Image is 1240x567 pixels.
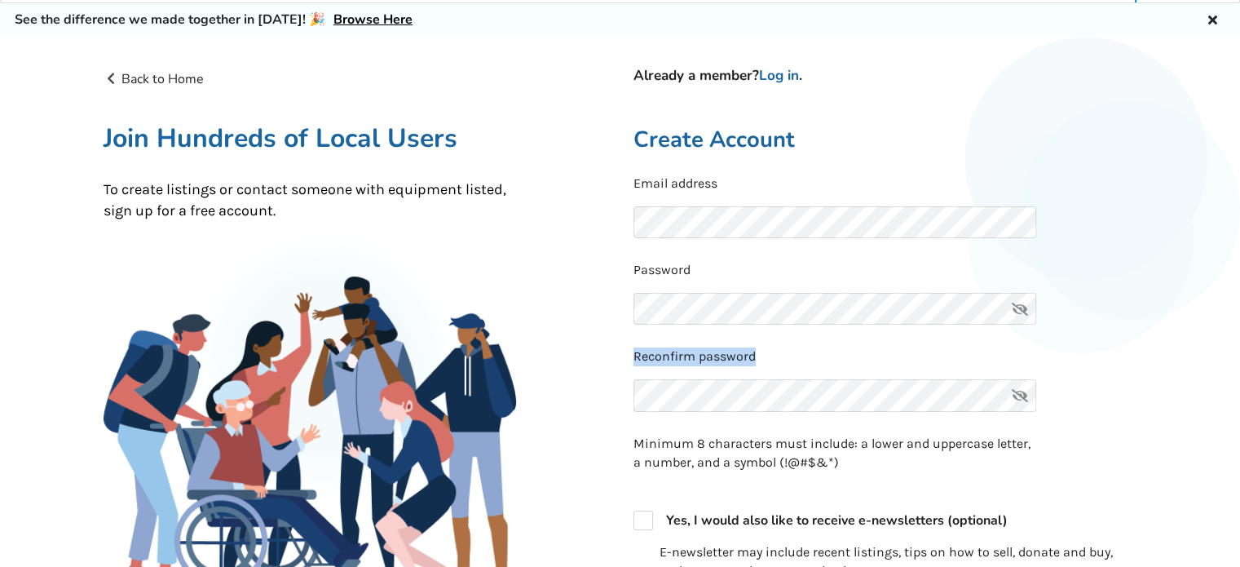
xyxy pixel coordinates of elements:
p: Password [633,261,1137,280]
h5: See the difference we made together in [DATE]! 🎉 [15,11,413,29]
p: Reconfirm password [633,348,1137,366]
p: Email address [633,175,1137,193]
a: Back to Home [104,70,205,88]
a: Browse Here [333,11,413,29]
h2: Create Account [633,126,1137,154]
p: Minimum 8 characters must include: a lower and uppercase letter, a number, and a symbol (!@#$&*) [633,435,1036,472]
h4: Already a member? . [633,67,1137,85]
strong: Yes, I would also like to receive e-newsletters (optional) [666,512,1008,529]
p: To create listings or contact someone with equipment listed, sign up for a free account. [104,179,517,221]
h1: Join Hundreds of Local Users [104,122,517,155]
a: Log in [759,66,799,85]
